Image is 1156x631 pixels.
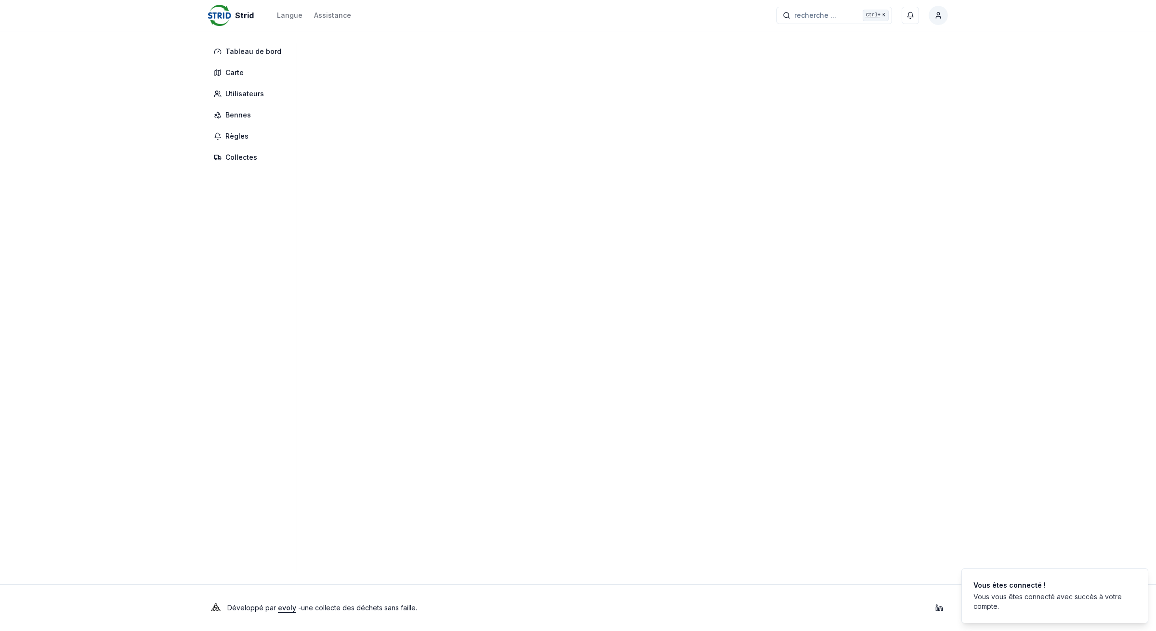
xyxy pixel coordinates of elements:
[227,601,417,615] p: Développé par - une collecte des déchets sans faille .
[225,110,251,120] span: Bennes
[277,11,302,20] div: Langue
[973,592,1132,611] div: Vous vous êtes connecté avec succès à votre compte.
[314,10,351,21] a: Assistance
[776,7,892,24] button: recherche ...Ctrl+K
[794,11,836,20] span: recherche ...
[225,89,264,99] span: Utilisateurs
[208,43,291,60] a: Tableau de bord
[225,131,249,141] span: Règles
[208,85,291,103] a: Utilisateurs
[208,149,291,166] a: Collectes
[208,106,291,124] a: Bennes
[208,64,291,81] a: Carte
[208,10,258,21] a: Strid
[277,10,302,21] button: Langue
[208,600,223,616] img: Evoly Logo
[278,604,296,612] a: evoly
[973,580,1132,590] div: Vous êtes connecté !
[235,10,254,21] span: Strid
[208,4,231,27] img: Strid Logo
[225,153,257,162] span: Collectes
[225,68,244,77] span: Carte
[208,128,291,145] a: Règles
[225,47,281,56] span: Tableau de bord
